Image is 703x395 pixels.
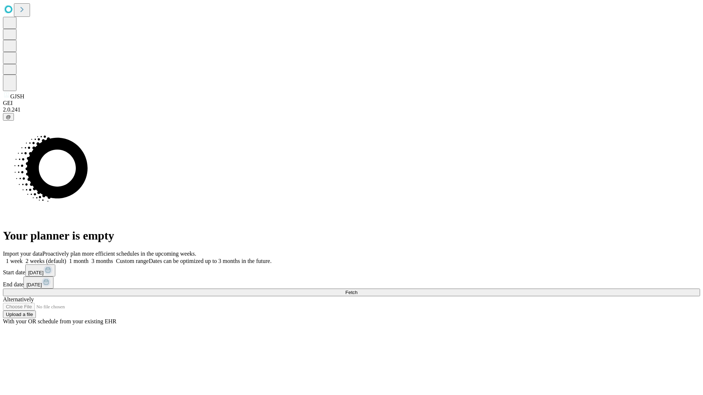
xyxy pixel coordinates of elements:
span: GJSH [10,93,24,99]
button: Upload a file [3,311,36,318]
h1: Your planner is empty [3,229,700,242]
span: 3 months [92,258,113,264]
div: 2.0.241 [3,106,700,113]
div: End date [3,276,700,289]
span: [DATE] [26,282,42,287]
span: Dates can be optimized up to 3 months in the future. [149,258,271,264]
span: Fetch [345,290,357,295]
span: @ [6,114,11,120]
span: Alternatively [3,296,34,302]
span: Proactively plan more efficient schedules in the upcoming weeks. [42,251,196,257]
button: [DATE] [25,264,55,276]
span: [DATE] [28,270,44,275]
div: GEI [3,100,700,106]
button: Fetch [3,289,700,296]
span: Custom range [116,258,149,264]
span: With your OR schedule from your existing EHR [3,318,116,324]
div: Start date [3,264,700,276]
span: 2 weeks (default) [26,258,66,264]
button: [DATE] [23,276,53,289]
span: Import your data [3,251,42,257]
button: @ [3,113,14,121]
span: 1 month [69,258,89,264]
span: 1 week [6,258,23,264]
